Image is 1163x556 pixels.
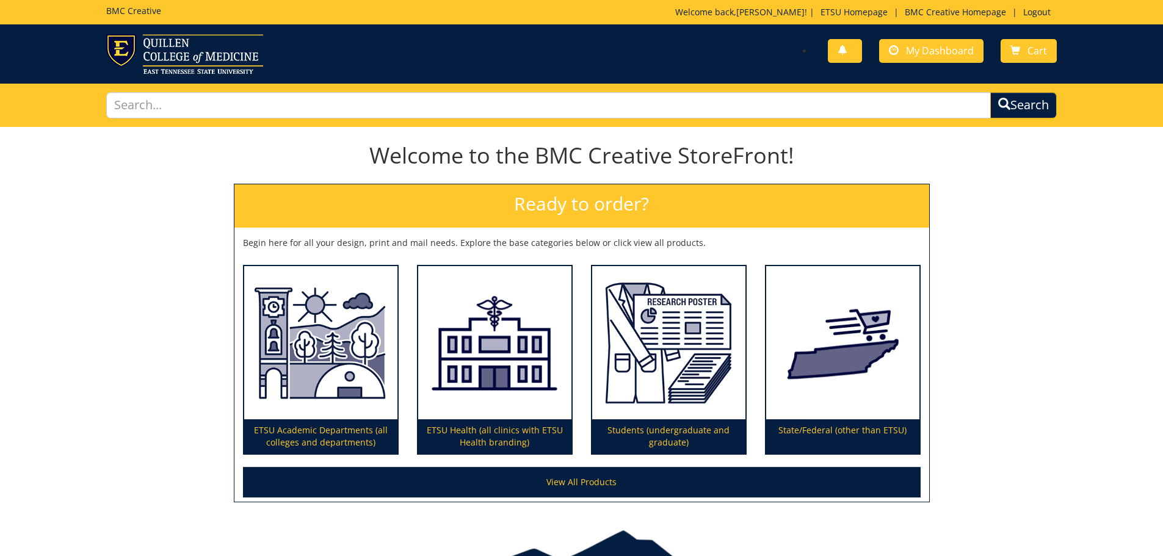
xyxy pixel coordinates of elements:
a: BMC Creative Homepage [899,6,1012,18]
a: Logout [1017,6,1057,18]
a: ETSU Academic Departments (all colleges and departments) [244,266,397,454]
p: State/Federal (other than ETSU) [766,419,919,453]
p: Begin here for all your design, print and mail needs. Explore the base categories below or click ... [243,237,921,249]
a: Cart [1001,39,1057,63]
img: ETSU Academic Departments (all colleges and departments) [244,266,397,420]
img: ETSU logo [106,34,263,74]
a: [PERSON_NAME] [736,6,805,18]
img: State/Federal (other than ETSU) [766,266,919,420]
a: State/Federal (other than ETSU) [766,266,919,454]
p: Students (undergraduate and graduate) [592,419,745,453]
a: View All Products [243,467,921,497]
span: My Dashboard [906,44,974,57]
img: ETSU Health (all clinics with ETSU Health branding) [418,266,571,420]
a: ETSU Health (all clinics with ETSU Health branding) [418,266,571,454]
h1: Welcome to the BMC Creative StoreFront! [234,143,930,168]
img: Students (undergraduate and graduate) [592,266,745,420]
h2: Ready to order? [234,184,929,228]
span: Cart [1027,44,1047,57]
p: ETSU Health (all clinics with ETSU Health branding) [418,419,571,453]
a: ETSU Homepage [814,6,894,18]
input: Search... [106,92,991,118]
button: Search [990,92,1057,118]
h5: BMC Creative [106,6,161,15]
a: Students (undergraduate and graduate) [592,266,745,454]
a: My Dashboard [879,39,984,63]
p: Welcome back, ! | | | [675,6,1057,18]
p: ETSU Academic Departments (all colleges and departments) [244,419,397,453]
